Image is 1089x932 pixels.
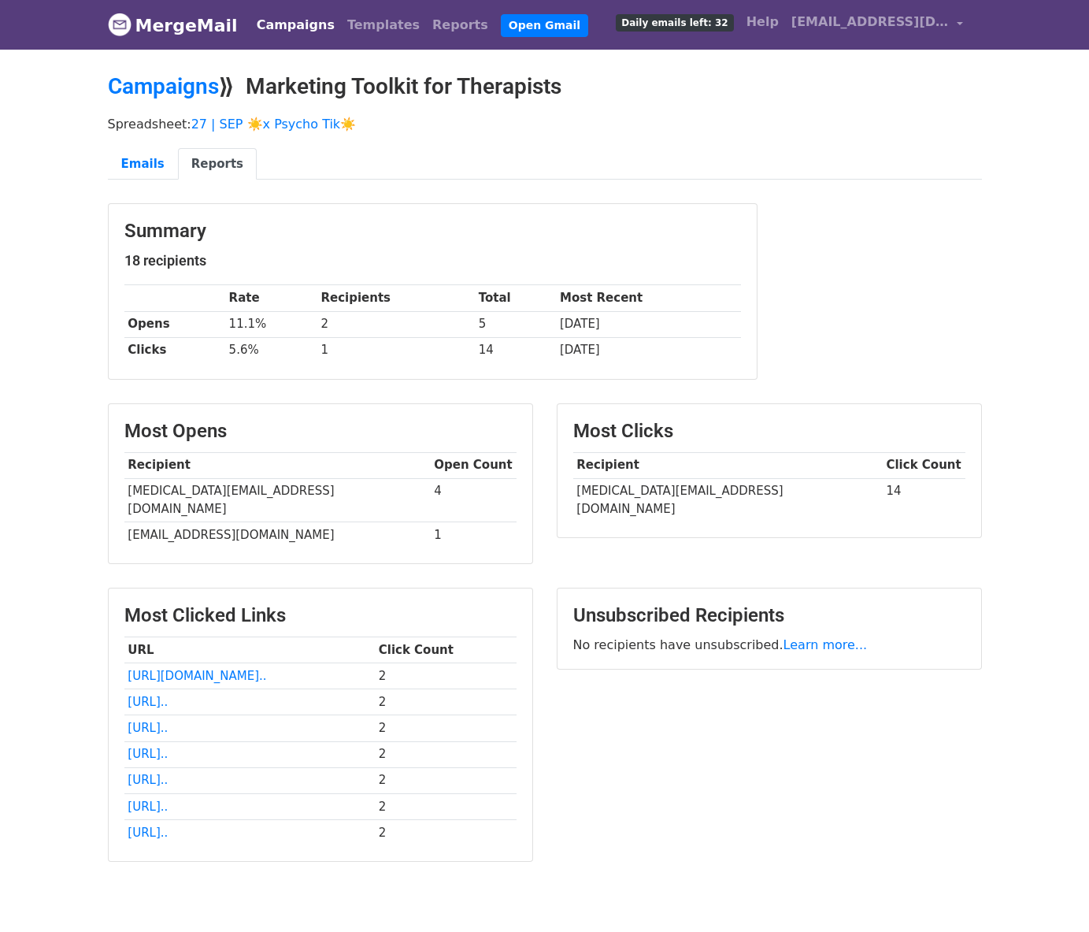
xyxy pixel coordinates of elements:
p: Spreadsheet: [108,116,982,132]
th: Recipient [573,452,883,478]
a: Templates [341,9,426,41]
h3: Summary [124,220,741,243]
td: 1 [317,337,475,363]
span: [EMAIL_ADDRESS][DOMAIN_NAME] [791,13,949,32]
a: [URL].. [128,773,168,787]
a: [URL].. [128,747,168,761]
td: [MEDICAL_DATA][EMAIL_ADDRESS][DOMAIN_NAME] [124,478,431,522]
span: Daily emails left: 32 [616,14,733,32]
td: [DATE] [556,311,740,337]
td: 2 [375,663,517,689]
th: Total [475,285,556,311]
td: [DATE] [556,337,740,363]
iframe: Chat Widget [1010,856,1089,932]
a: [URL].. [128,721,168,735]
td: 2 [375,767,517,793]
td: 2 [375,715,517,741]
img: MergeMail logo [108,13,131,36]
th: Rate [225,285,317,311]
h3: Unsubscribed Recipients [573,604,965,627]
td: 14 [883,478,965,522]
td: 2 [375,819,517,845]
td: 2 [375,793,517,819]
a: Open Gmail [501,14,588,37]
a: Emails [108,148,178,180]
th: Opens [124,311,225,337]
td: 5.6% [225,337,317,363]
a: [URL].. [128,695,168,709]
td: 2 [375,741,517,767]
td: 2 [375,689,517,715]
a: Campaigns [250,9,341,41]
p: No recipients have unsubscribed. [573,637,965,653]
th: URL [124,637,375,663]
td: 14 [475,337,556,363]
a: Daily emails left: 32 [609,6,739,38]
th: Recipient [124,452,431,478]
td: 5 [475,311,556,337]
td: [EMAIL_ADDRESS][DOMAIN_NAME] [124,522,431,548]
h2: ⟫ Marketing Toolkit for Therapists [108,73,982,100]
a: [EMAIL_ADDRESS][DOMAIN_NAME] [785,6,969,43]
td: 2 [317,311,475,337]
td: 1 [431,522,517,548]
a: Reports [178,148,257,180]
td: 4 [431,478,517,522]
a: [URL].. [128,826,168,840]
td: [MEDICAL_DATA][EMAIL_ADDRESS][DOMAIN_NAME] [573,478,883,522]
th: Open Count [431,452,517,478]
th: Click Count [375,637,517,663]
a: Learn more... [783,637,868,652]
th: Clicks [124,337,225,363]
a: [URL][DOMAIN_NAME].. [128,669,266,683]
a: Campaigns [108,73,219,99]
a: Reports [426,9,494,41]
h3: Most Clicked Links [124,604,517,627]
a: Help [740,6,785,38]
h3: Most Opens [124,420,517,443]
a: [URL].. [128,800,168,814]
h5: 18 recipients [124,252,741,269]
th: Click Count [883,452,965,478]
th: Most Recent [556,285,740,311]
td: 11.1% [225,311,317,337]
h3: Most Clicks [573,420,965,443]
a: MergeMail [108,9,238,42]
th: Recipients [317,285,475,311]
a: 27 | SEP ☀️x Psycho Tik☀️ [191,117,356,132]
